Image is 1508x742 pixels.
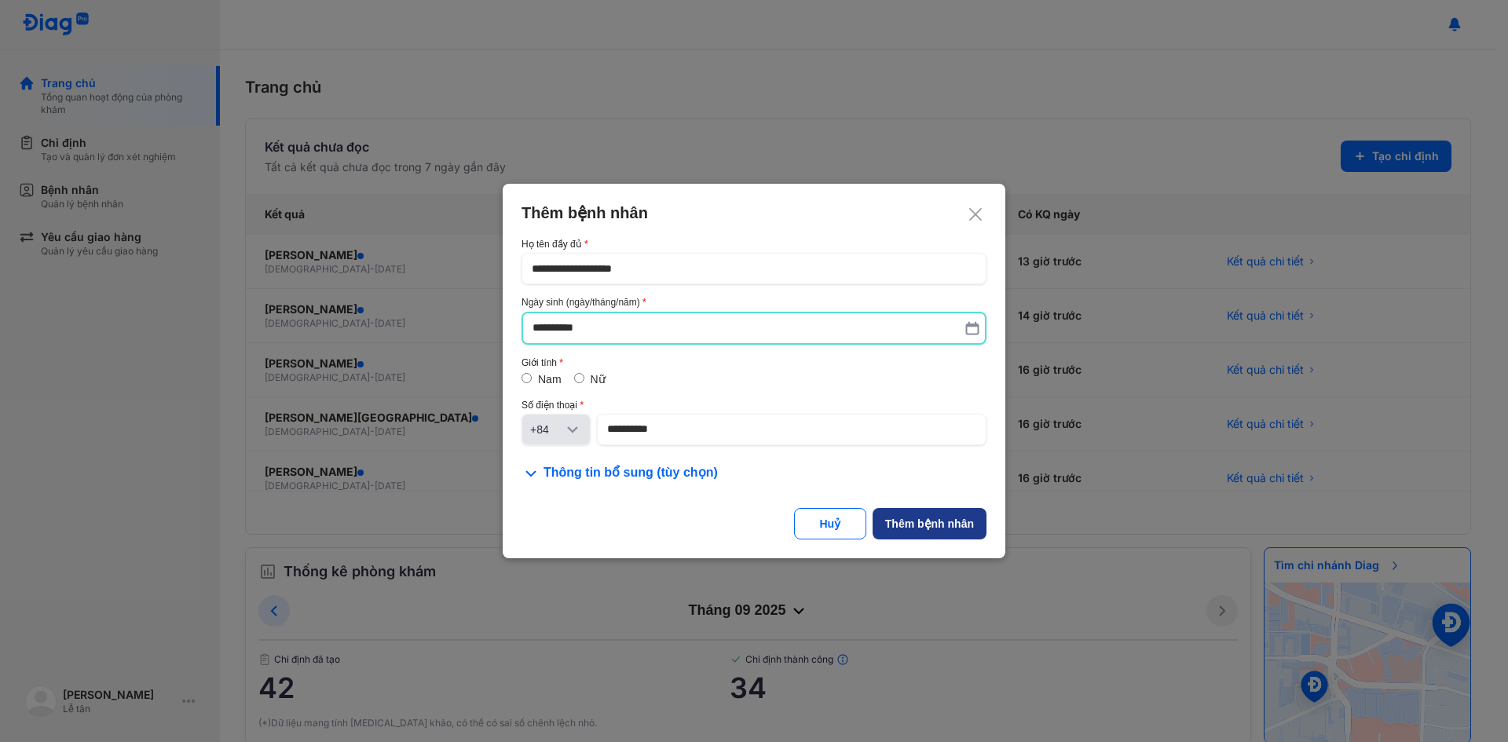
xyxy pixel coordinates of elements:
[794,508,866,539] button: Huỷ
[522,297,986,308] div: Ngày sinh (ngày/tháng/năm)
[522,239,986,250] div: Họ tên đầy đủ
[522,357,986,368] div: Giới tính
[544,464,718,483] span: Thông tin bổ sung (tùy chọn)
[873,508,986,539] button: Thêm bệnh nhân
[522,203,986,223] div: Thêm bệnh nhân
[530,422,563,437] div: +84
[591,373,606,386] label: Nữ
[522,400,986,411] div: Số điện thoại
[538,373,562,386] label: Nam
[885,516,974,532] div: Thêm bệnh nhân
